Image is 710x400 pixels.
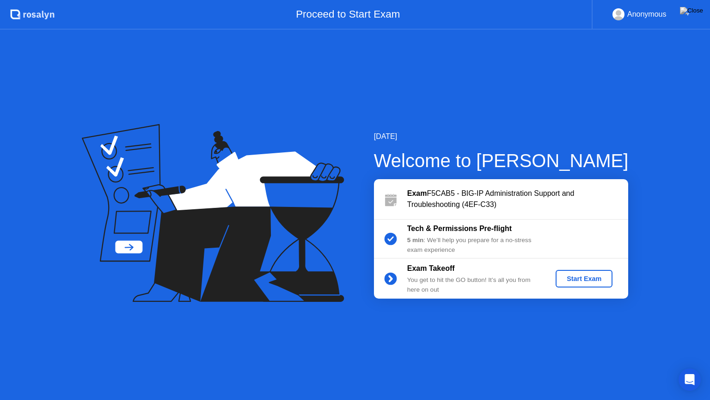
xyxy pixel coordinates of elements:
div: : We’ll help you prepare for a no-stress exam experience [407,236,540,255]
div: [DATE] [374,131,629,142]
button: Start Exam [556,270,612,287]
div: Start Exam [559,275,609,282]
div: F5CAB5 - BIG-IP Administration Support and Troubleshooting (4EF-C33) [407,188,628,210]
b: 5 min [407,237,424,244]
div: Open Intercom Messenger [679,369,701,391]
img: Close [680,7,703,14]
b: Exam [407,189,427,197]
b: Exam Takeoff [407,264,455,272]
div: Anonymous [627,8,667,20]
div: Welcome to [PERSON_NAME] [374,147,629,175]
b: Tech & Permissions Pre-flight [407,225,512,232]
div: You get to hit the GO button! It’s all you from here on out [407,275,540,294]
